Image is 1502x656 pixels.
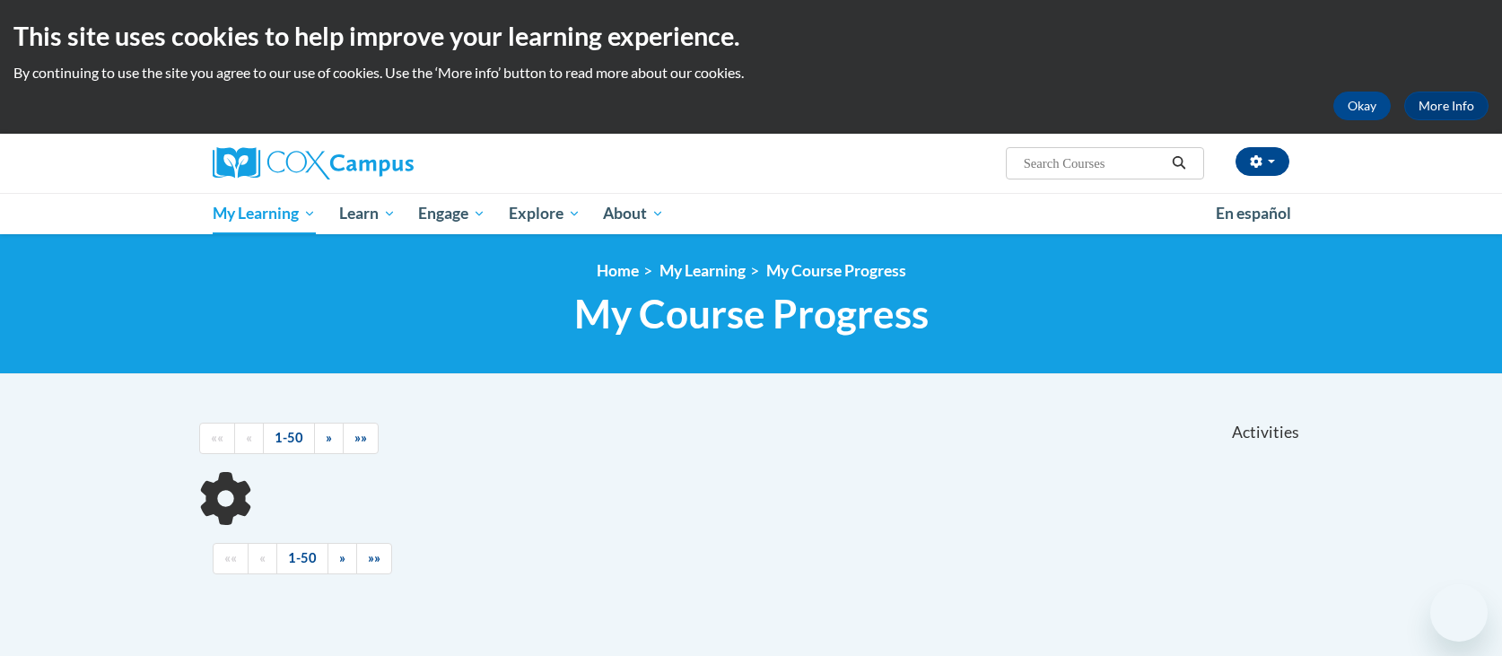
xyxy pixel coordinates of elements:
[1404,92,1489,120] a: More Info
[343,423,379,454] a: End
[224,550,237,565] span: ««
[1166,153,1192,174] button: Search
[213,147,554,179] a: Cox Campus
[597,261,639,280] a: Home
[418,203,485,224] span: Engage
[339,203,396,224] span: Learn
[354,430,367,445] span: »»
[213,203,316,224] span: My Learning
[327,543,357,574] a: Next
[1430,584,1488,642] iframe: Button to launch messaging window
[339,550,345,565] span: »
[213,147,414,179] img: Cox Campus
[1333,92,1391,120] button: Okay
[213,543,249,574] a: Begining
[263,423,315,454] a: 1-50
[211,430,223,445] span: ««
[592,193,677,234] a: About
[199,423,235,454] a: Begining
[509,203,581,224] span: Explore
[326,430,332,445] span: »
[259,550,266,565] span: «
[1022,153,1166,174] input: Search Courses
[201,193,327,234] a: My Learning
[659,261,746,280] a: My Learning
[246,430,252,445] span: «
[766,261,906,280] a: My Course Progress
[356,543,392,574] a: End
[13,63,1489,83] p: By continuing to use the site you agree to our use of cookies. Use the ‘More info’ button to read...
[497,193,592,234] a: Explore
[368,550,380,565] span: »»
[406,193,497,234] a: Engage
[276,543,328,574] a: 1-50
[1236,147,1289,176] button: Account Settings
[1232,423,1299,442] span: Activities
[248,543,277,574] a: Previous
[234,423,264,454] a: Previous
[1216,204,1291,223] span: En español
[1204,195,1303,232] a: En español
[314,423,344,454] a: Next
[603,203,664,224] span: About
[13,18,1489,54] h2: This site uses cookies to help improve your learning experience.
[327,193,407,234] a: Learn
[574,290,929,337] span: My Course Progress
[186,193,1316,234] div: Main menu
